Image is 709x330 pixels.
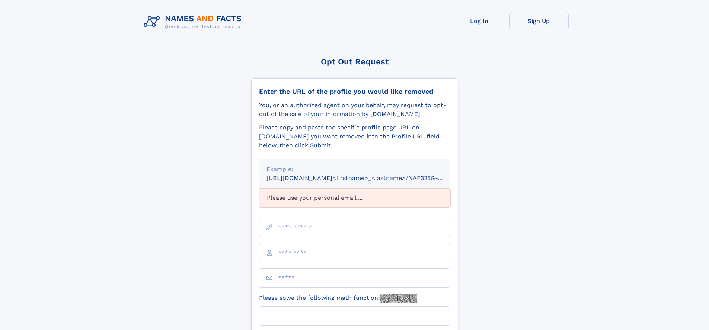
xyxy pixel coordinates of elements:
div: Enter the URL of the profile you would like removed [259,87,450,96]
a: Log In [450,12,509,30]
a: Sign Up [509,12,569,30]
label: Please solve the following math function: [259,294,417,303]
div: Example: [266,165,443,174]
img: Logo Names and Facts [141,12,248,32]
div: Please copy and paste the specific profile page URL on [DOMAIN_NAME] you want removed into the Pr... [259,123,450,150]
div: Please use your personal email ... [259,189,450,207]
small: [URL][DOMAIN_NAME]<firstname>_<lastname>/NAF325G-xxxxxxxx [266,174,464,182]
div: You, or an authorized agent on your behalf, may request to opt-out of the sale of your informatio... [259,101,450,119]
div: Opt Out Request [251,57,458,66]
